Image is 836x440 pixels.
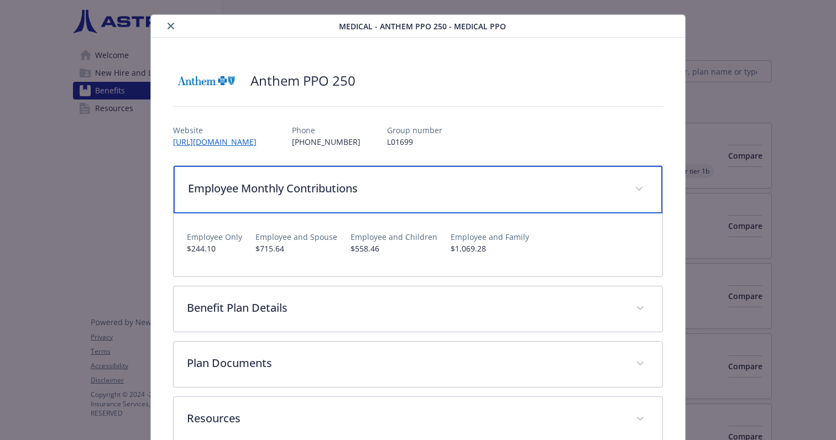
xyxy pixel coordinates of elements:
p: L01699 [387,136,442,148]
a: [URL][DOMAIN_NAME] [173,137,265,147]
p: Employee Only [187,231,242,243]
p: Benefit Plan Details [187,300,623,316]
div: Benefit Plan Details [174,286,662,332]
button: close [164,19,177,33]
p: [PHONE_NUMBER] [292,136,360,148]
p: Phone [292,124,360,136]
span: Medical - Anthem PPO 250 - Medical PPO [339,20,506,32]
p: Employee and Spouse [255,231,337,243]
p: $715.64 [255,243,337,254]
div: Employee Monthly Contributions [174,213,662,276]
p: Website [173,124,265,136]
p: $558.46 [351,243,437,254]
p: $244.10 [187,243,242,254]
p: Group number [387,124,442,136]
p: Plan Documents [187,355,623,371]
div: Employee Monthly Contributions [174,166,662,213]
p: Employee and Children [351,231,437,243]
p: Employee Monthly Contributions [188,180,621,197]
p: $1,069.28 [451,243,529,254]
p: Resources [187,410,623,427]
img: Anthem Blue Cross [173,64,239,97]
p: Employee and Family [451,231,529,243]
div: Plan Documents [174,342,662,387]
h2: Anthem PPO 250 [250,71,356,90]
